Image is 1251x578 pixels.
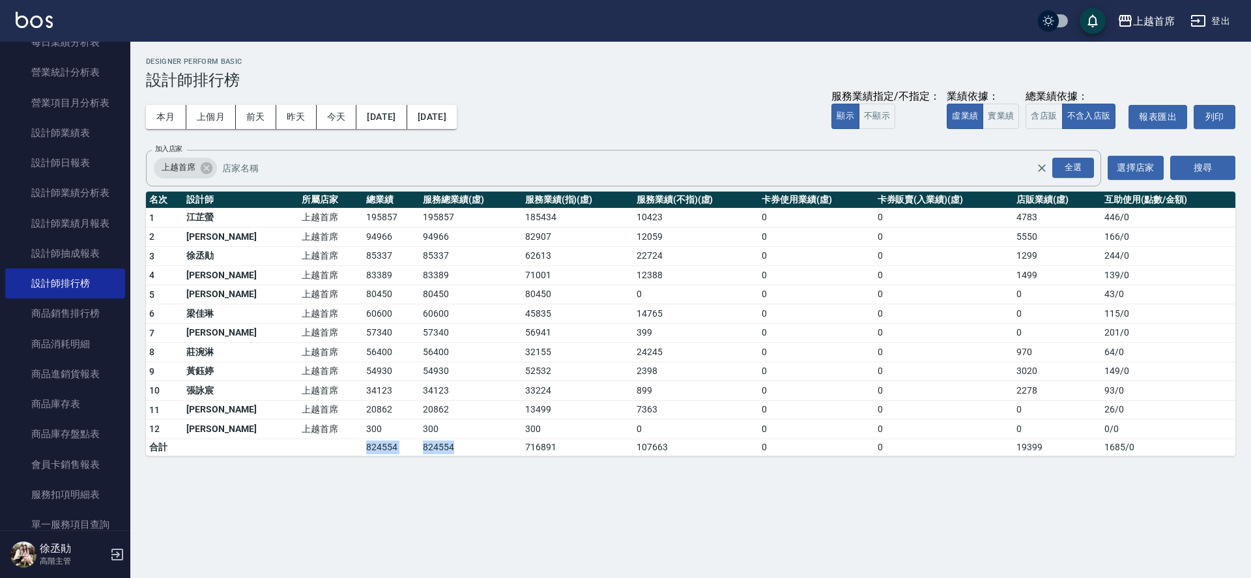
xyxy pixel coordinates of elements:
button: 報表匯出 [1129,105,1187,129]
td: 0 [1013,400,1101,420]
span: 5 [149,289,154,300]
a: 營業統計分析表 [5,57,125,87]
td: 0 [758,381,874,401]
td: 0 / 0 [1101,420,1235,439]
td: 5550 [1013,227,1101,247]
td: 824554 [420,439,521,455]
a: 商品庫存盤點表 [5,419,125,449]
th: 名次 [146,192,183,209]
button: 昨天 [276,105,317,129]
td: [PERSON_NAME] [183,420,298,439]
td: 300 [363,420,420,439]
span: 8 [149,347,154,357]
td: 10423 [633,208,758,227]
button: 登出 [1185,9,1235,33]
td: 26 / 0 [1101,400,1235,420]
td: 19399 [1013,439,1101,455]
td: 970 [1013,343,1101,362]
td: 60600 [420,304,521,324]
td: 80450 [522,285,633,304]
a: 單一服務項目查詢 [5,510,125,540]
td: 34123 [420,381,521,401]
a: 設計師排行榜 [5,268,125,298]
td: 0 [758,400,874,420]
a: 商品庫存表 [5,389,125,419]
a: 設計師日報表 [5,148,125,178]
td: 56400 [420,343,521,362]
button: [DATE] [407,105,457,129]
td: 7363 [633,400,758,420]
td: 0 [874,362,1013,381]
button: Clear [1033,159,1051,177]
td: 0 [874,420,1013,439]
td: 14765 [633,304,758,324]
td: 195857 [420,208,521,227]
td: 824554 [363,439,420,455]
td: 0 [758,323,874,343]
td: 54930 [420,362,521,381]
td: 43 / 0 [1101,285,1235,304]
td: 上越首席 [298,343,363,362]
td: 4783 [1013,208,1101,227]
td: 80450 [420,285,521,304]
td: [PERSON_NAME] [183,400,298,420]
a: 營業項目月分析表 [5,88,125,118]
td: 0 [874,323,1013,343]
span: 1 [149,212,154,223]
a: 設計師業績分析表 [5,178,125,208]
td: 0 [633,420,758,439]
div: 全選 [1052,158,1094,178]
p: 高階主管 [40,555,106,567]
td: 300 [522,420,633,439]
td: 13499 [522,400,633,420]
td: 上越首席 [298,420,363,439]
td: 0 [758,343,874,362]
td: 0 [874,266,1013,285]
td: 20862 [363,400,420,420]
td: 0 [874,208,1013,227]
th: 互助使用(點數/金額) [1101,192,1235,209]
td: 0 [758,439,874,455]
th: 設計師 [183,192,298,209]
td: 0 [874,400,1013,420]
td: 94966 [363,227,420,247]
table: a dense table [146,192,1235,456]
td: 黃鈺婷 [183,362,298,381]
td: 62613 [522,246,633,266]
td: 107663 [633,439,758,455]
td: 244 / 0 [1101,246,1235,266]
td: 梁佳琳 [183,304,298,324]
td: 399 [633,323,758,343]
td: 12059 [633,227,758,247]
td: 上越首席 [298,246,363,266]
th: 服務業績(指)(虛) [522,192,633,209]
td: 上越首席 [298,285,363,304]
td: 94966 [420,227,521,247]
td: 上越首席 [298,323,363,343]
td: 195857 [363,208,420,227]
td: 20862 [420,400,521,420]
button: 上越首席 [1112,8,1180,35]
td: [PERSON_NAME] [183,285,298,304]
th: 店販業績(虛) [1013,192,1101,209]
td: 32155 [522,343,633,362]
button: 不顯示 [859,104,895,129]
span: 12 [149,424,160,434]
a: 每日業績分析表 [5,27,125,57]
button: 不含入店販 [1062,104,1116,129]
span: 2 [149,231,154,242]
td: 83389 [363,266,420,285]
td: 1499 [1013,266,1101,285]
button: 搜尋 [1170,156,1235,180]
td: 0 [758,266,874,285]
th: 服務業績(不指)(虛) [633,192,758,209]
td: 185434 [522,208,633,227]
td: 300 [420,420,521,439]
td: 0 [633,285,758,304]
td: 2278 [1013,381,1101,401]
td: 0 [758,285,874,304]
td: 0 [874,381,1013,401]
td: 56941 [522,323,633,343]
td: 139 / 0 [1101,266,1235,285]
